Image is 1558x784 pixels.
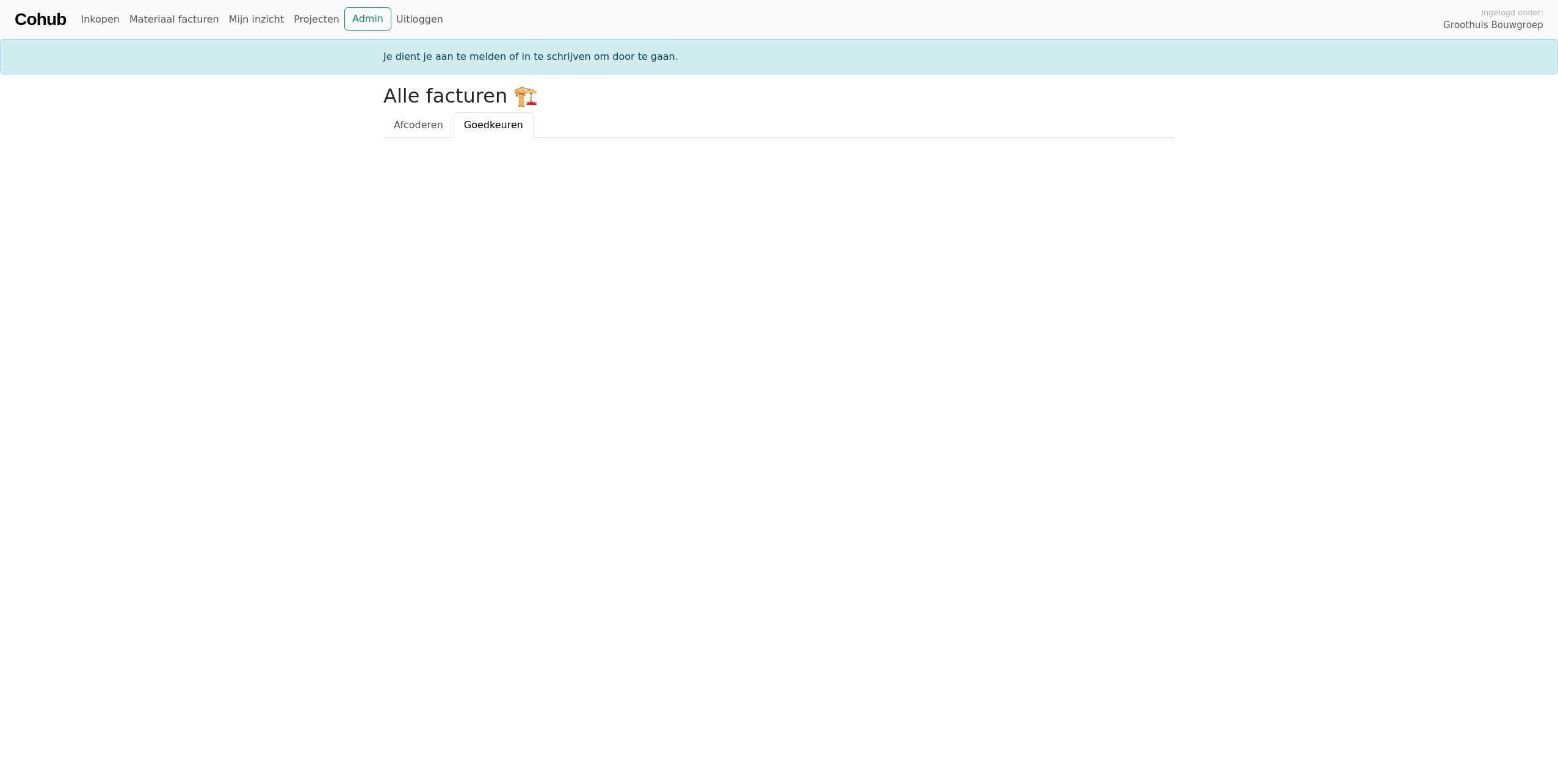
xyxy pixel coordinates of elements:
[454,112,534,138] a: Goedkeuren
[464,119,523,131] span: Goedkeuren
[391,7,448,32] a: Uitloggen
[344,7,391,31] a: Admin
[383,84,1175,107] h2: Alle facturen 🏗️
[224,7,289,32] a: Mijn inzicht
[394,119,443,131] span: Afcoderen
[383,112,454,138] a: Afcoderen
[76,7,124,32] a: Inkopen
[15,5,66,34] a: Cohub
[1481,7,1543,18] span: Ingelogd onder:
[376,49,1182,64] div: Je dient je aan te melden of in te schrijven om door te gaan.
[125,7,224,32] a: Materiaal facturen
[1443,18,1543,32] span: Groothuis Bouwgroep
[289,7,344,32] a: Projecten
